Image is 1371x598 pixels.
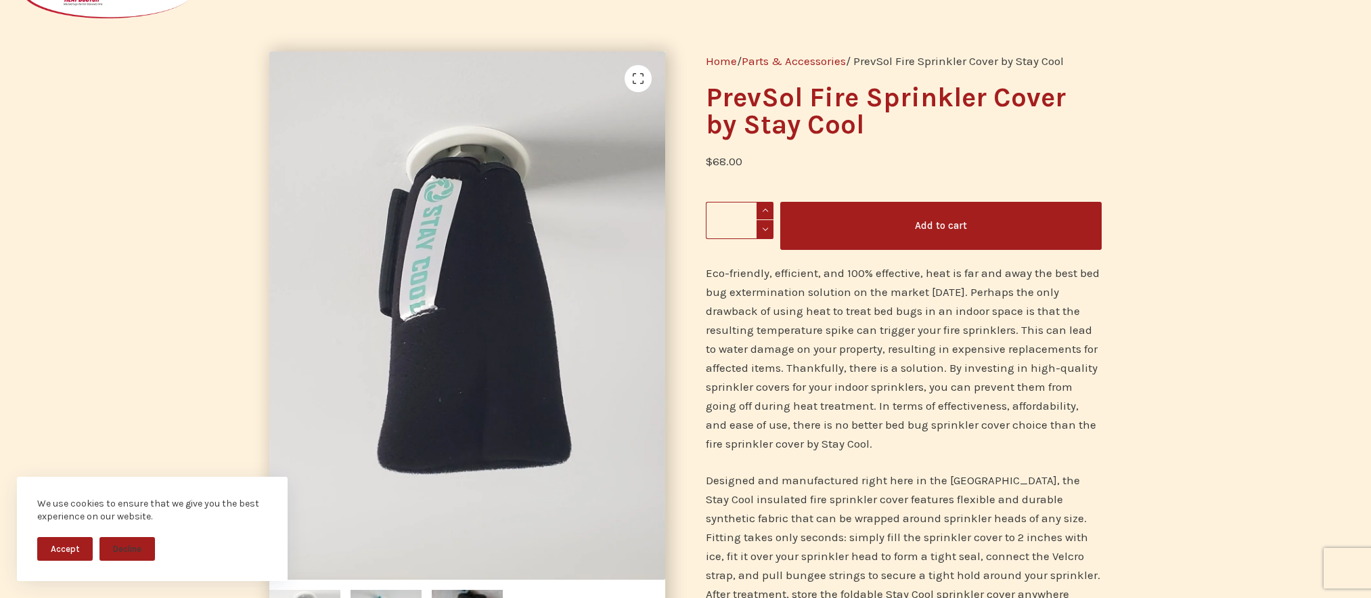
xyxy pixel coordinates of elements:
[706,202,773,239] input: Product quantity
[706,154,713,168] span: $
[706,84,1102,138] h1: PrevSol Fire Sprinkler Cover by Stay Cool
[706,263,1102,453] p: Eco-friendly, efficient, and 100% effective, heat is far and away the best bed bug extermination ...
[625,65,652,92] a: View full-screen image gallery
[99,537,155,561] button: Decline
[706,154,742,168] bdi: 68.00
[11,5,51,46] button: Open LiveChat chat widget
[37,497,267,524] div: We use cookies to ensure that we give you the best experience on our website.
[706,54,737,68] a: Home
[742,54,846,68] a: Parts & Accessories
[706,51,1102,70] nav: Breadcrumb
[37,537,93,561] button: Accept
[780,202,1102,250] button: Add to cart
